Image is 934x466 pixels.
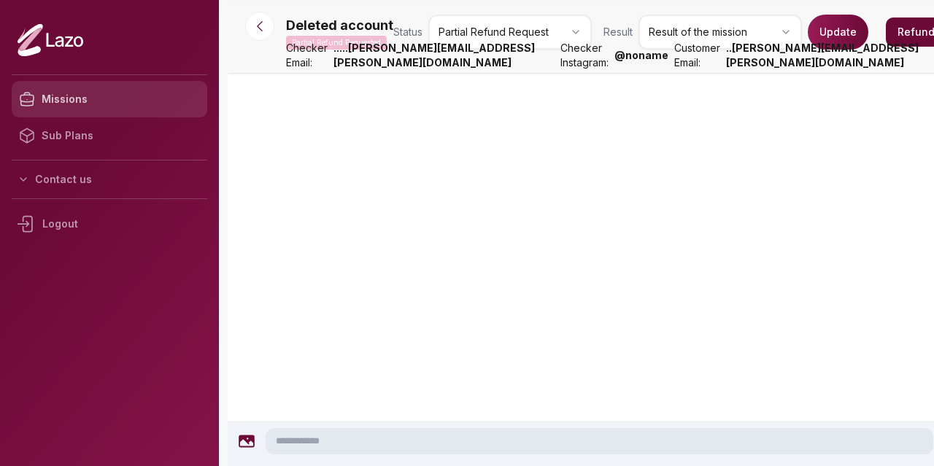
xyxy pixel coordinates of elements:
[12,205,207,243] div: Logout
[603,25,633,39] span: Result
[12,81,207,117] a: Missions
[333,41,555,70] strong: .....[PERSON_NAME][EMAIL_ADDRESS][PERSON_NAME][DOMAIN_NAME]
[286,41,328,70] span: Checker Email:
[286,15,393,36] p: Deleted account
[674,41,720,70] span: Customer Email:
[808,15,868,50] button: Update
[286,36,387,50] p: Partial Refund Requested
[12,117,207,154] a: Sub Plans
[614,48,668,63] strong: @ noname
[12,166,207,193] button: Contact us
[560,41,609,70] span: Checker Instagram:
[393,25,422,39] span: Status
